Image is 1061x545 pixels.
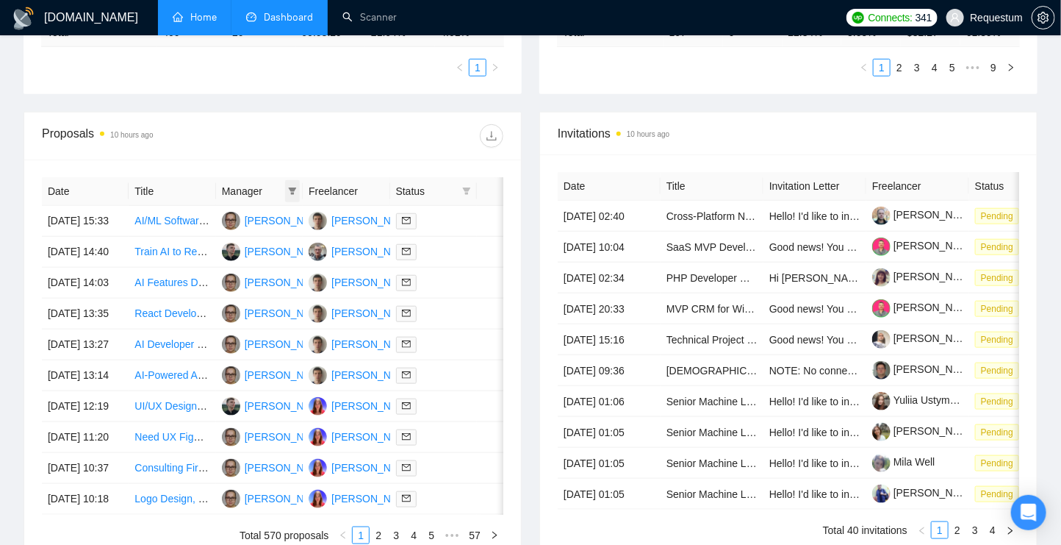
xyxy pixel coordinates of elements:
div: [PERSON_NAME] [331,274,416,291]
img: IK [222,335,240,354]
span: right [491,63,500,72]
li: 2 [891,59,908,76]
span: Pending [975,486,1019,502]
span: Pending [975,208,1019,224]
div: [PERSON_NAME] [331,429,416,445]
a: React Developer with Computer Vision Expertise [134,307,356,319]
li: 2 [370,527,387,544]
div: [PERSON_NAME] [331,491,416,507]
span: mail [402,340,411,349]
li: 1 [873,59,891,76]
a: 2 [370,527,386,544]
button: setting [1032,6,1055,29]
div: [PERSON_NAME] [331,460,416,476]
span: user [950,13,960,23]
li: 4 [926,59,943,76]
a: Pending [975,333,1025,345]
span: Pending [975,239,1019,255]
a: 3 [909,60,925,76]
th: Manager [216,177,303,206]
span: Pending [975,332,1019,348]
a: IP[PERSON_NAME] [309,461,416,473]
td: Senior Machine Learning Engineer Python Backend Production Algorithms & Data Pipelines [661,479,763,510]
td: Technical Project Manager on an ongoing basis [661,324,763,355]
a: 1 [353,527,369,544]
img: c14DhYixHXKOjO1Rn8ocQbD3KHUcnE4vZS4feWtSSrA9NC5rkM_scuoP2bXUv12qzp [872,361,891,380]
img: c1r46FZWDF272hwS8y35vKh3TA0foOzbJmjbqYnhBo2rDWZqajwuat7Ex5rHv6Qmc8 [872,268,891,287]
img: VS [309,366,327,385]
div: [PERSON_NAME] [245,429,329,445]
td: [DATE] 11:20 [42,422,129,453]
td: PHP Developer Needed for OpenEMR Enhancements [661,263,763,293]
li: 57 [464,527,486,544]
img: VS [309,274,327,292]
img: c1CX0sMpPSPmItT_3JTUBGNBJRtr8K1-x_-NQrKhniKpWRSneU7vS7muc6DFkfA-qr [872,207,891,225]
a: AI Features Development for Innovative Applications [134,277,373,288]
a: [PERSON_NAME] [872,487,978,499]
span: mail [402,247,411,256]
img: VS [309,335,327,354]
li: 1 [931,521,949,539]
a: 57 [464,527,485,544]
li: 3 [908,59,926,76]
button: download [480,124,503,148]
button: left [913,521,931,539]
a: IK[PERSON_NAME] [222,368,329,380]
a: Pending [975,241,1025,252]
li: 9 [985,59,1002,76]
td: [DATE] 13:35 [42,299,129,330]
span: right [1007,63,1015,72]
span: left [456,63,464,72]
div: [PERSON_NAME] [245,367,329,383]
li: 1 [352,527,370,544]
img: c1eXUdwHc_WaOcbpPFtMJupqop6zdMumv1o7qBBEoYRQ7Y2b-PMuosOa1Pnj0gGm9V [872,299,891,318]
th: Title [129,177,215,206]
td: Train AI to Recognize Furniture Items in Floor Plans (Google AutoML Vision / Vertex AI) [129,237,215,268]
span: ••• [440,527,464,544]
img: IK [222,212,240,230]
img: IK [222,459,240,477]
span: Connects: [868,10,913,26]
td: [DATE] 13:14 [42,360,129,391]
img: c1MyE9vue34k_ZVeLy9Jl4vS4-r2SKSAwhezICMUMHv-l6mz2C5d2_lDkf6FDj-Q03 [872,423,891,441]
div: [PERSON_NAME] [245,243,329,260]
button: right [1001,521,1019,539]
td: [DATE] 12:19 [42,391,129,422]
span: mail [402,402,411,410]
li: Next Page [1001,521,1019,539]
button: right [486,59,504,76]
a: searchScanner [342,11,397,24]
a: IK[PERSON_NAME] [222,461,329,473]
td: [DATE] 01:05 [558,448,661,479]
img: upwork-logo.png [852,12,864,24]
img: PG [309,243,327,261]
button: left [334,527,352,544]
span: ••• [961,59,985,76]
a: [PERSON_NAME] [872,363,978,375]
td: UI/UX Designer for Restaurant Website in Figma [129,391,215,422]
td: Senior Machine Learning Engineer Python Backend Production Algorithms & Data Pipelines [661,386,763,417]
td: [DATE] 20:33 [558,293,661,324]
td: React Developer with Computer Vision Expertise [129,299,215,330]
a: IK[PERSON_NAME] [222,307,329,318]
li: 3 [966,521,984,539]
img: IP [309,459,327,477]
span: mail [402,432,411,441]
a: IP[PERSON_NAME] [309,492,416,504]
th: Date [42,177,129,206]
div: [PERSON_NAME] [245,274,329,291]
td: MVP CRM for Window/Door Contractors (Quoting • E-Sign • QBO • Scheduling • Commissions) [661,293,763,324]
a: 5 [423,527,439,544]
img: IK [222,428,240,446]
a: IK[PERSON_NAME] [222,276,329,288]
th: Freelancer [866,172,969,201]
a: Pending [975,271,1025,283]
time: 10 hours ago [110,131,153,139]
a: AS[PERSON_NAME] [222,399,329,411]
a: AS[PERSON_NAME] [222,245,329,257]
a: Pending [975,302,1025,314]
th: Title [661,172,763,201]
a: [PERSON_NAME] [872,332,978,344]
td: Need UX Figma Designs based on existing [129,422,215,453]
span: dashboard [246,12,256,22]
